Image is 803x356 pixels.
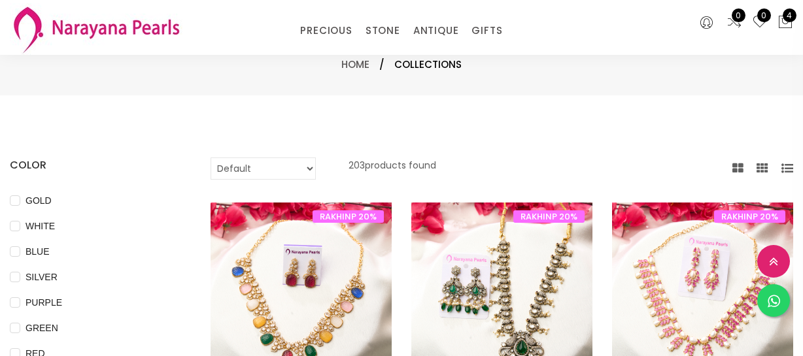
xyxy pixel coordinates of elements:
[413,21,459,40] a: ANTIQUE
[20,193,57,208] span: GOLD
[726,14,742,31] a: 0
[20,270,63,284] span: SILVER
[471,21,502,40] a: GIFTS
[394,57,462,73] span: Collections
[714,210,785,223] span: RAKHINP 20%
[513,210,585,223] span: RAKHINP 20%
[379,57,384,73] span: /
[341,57,369,71] a: Home
[20,219,60,233] span: WHITE
[732,8,745,22] span: 0
[757,8,771,22] span: 0
[300,21,352,40] a: PRECIOUS
[20,321,63,335] span: GREEN
[20,295,67,310] span: PURPLE
[20,244,55,259] span: BLUE
[783,8,796,22] span: 4
[349,157,436,180] p: 203 products found
[10,157,171,173] h4: COLOR
[752,14,768,31] a: 0
[366,21,400,40] a: STONE
[313,210,384,223] span: RAKHINP 20%
[777,14,793,31] button: 4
